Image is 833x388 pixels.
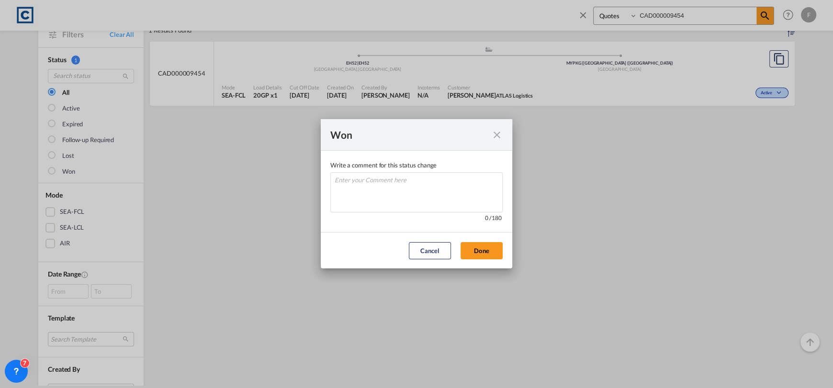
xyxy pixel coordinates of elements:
[321,119,512,268] md-dialog: Write a comment ...
[485,212,503,222] div: 0 / 180
[461,242,503,259] button: Done
[491,129,503,141] md-icon: icon-close
[409,242,451,259] button: Cancel
[330,129,491,141] div: Won
[330,160,503,170] div: Write a comment for this status change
